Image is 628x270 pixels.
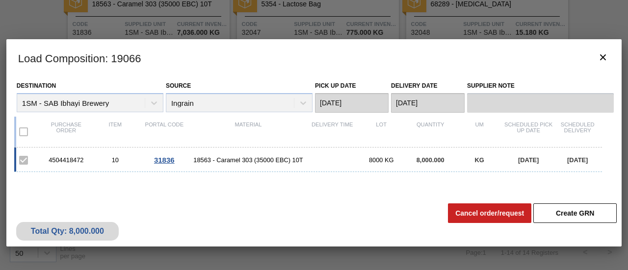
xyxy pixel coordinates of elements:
label: Destination [17,82,56,89]
div: Delivery Time [308,122,357,142]
div: Lot [357,122,406,142]
div: Total Qty: 8,000.000 [24,227,111,236]
span: 8,000.000 [417,156,445,164]
label: Pick up Date [315,82,356,89]
label: Delivery Date [391,82,437,89]
div: 10 [91,156,140,164]
span: [DATE] [518,156,539,164]
div: Go to Order [140,156,189,164]
span: 18563 - Caramel 303 (35000 EBC) 10T [189,156,308,164]
div: Item [91,122,140,142]
button: Cancel order/request [448,203,531,223]
button: Create GRN [533,203,617,223]
label: Source [166,82,191,89]
h3: Load Composition : 19066 [6,39,622,76]
span: KG [475,156,484,164]
label: Supplier Note [467,79,614,93]
div: UM [455,122,504,142]
div: Portal code [140,122,189,142]
div: Scheduled Pick up Date [504,122,553,142]
div: Purchase order [42,122,91,142]
input: mm/dd/yyyy [315,93,389,113]
div: 4504418472 [42,156,91,164]
span: [DATE] [567,156,588,164]
div: Quantity [406,122,455,142]
div: Scheduled Delivery [553,122,602,142]
input: mm/dd/yyyy [391,93,465,113]
div: Material [189,122,308,142]
div: 8000 KG [357,156,406,164]
span: 31836 [154,156,175,164]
